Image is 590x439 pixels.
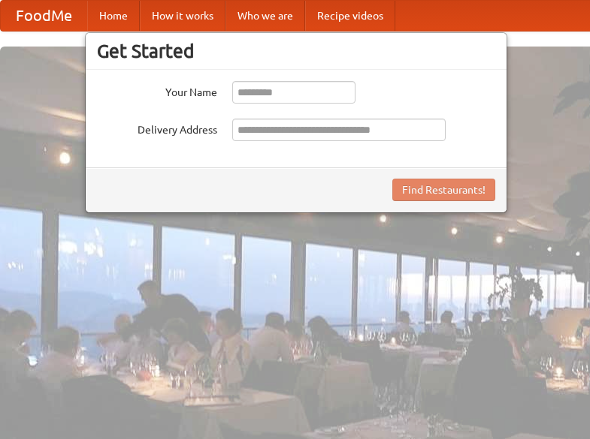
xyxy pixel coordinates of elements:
[97,81,217,100] label: Your Name
[97,40,495,62] h3: Get Started
[87,1,140,31] a: Home
[305,1,395,31] a: Recipe videos
[140,1,225,31] a: How it works
[225,1,305,31] a: Who we are
[392,179,495,201] button: Find Restaurants!
[1,1,87,31] a: FoodMe
[97,119,217,137] label: Delivery Address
